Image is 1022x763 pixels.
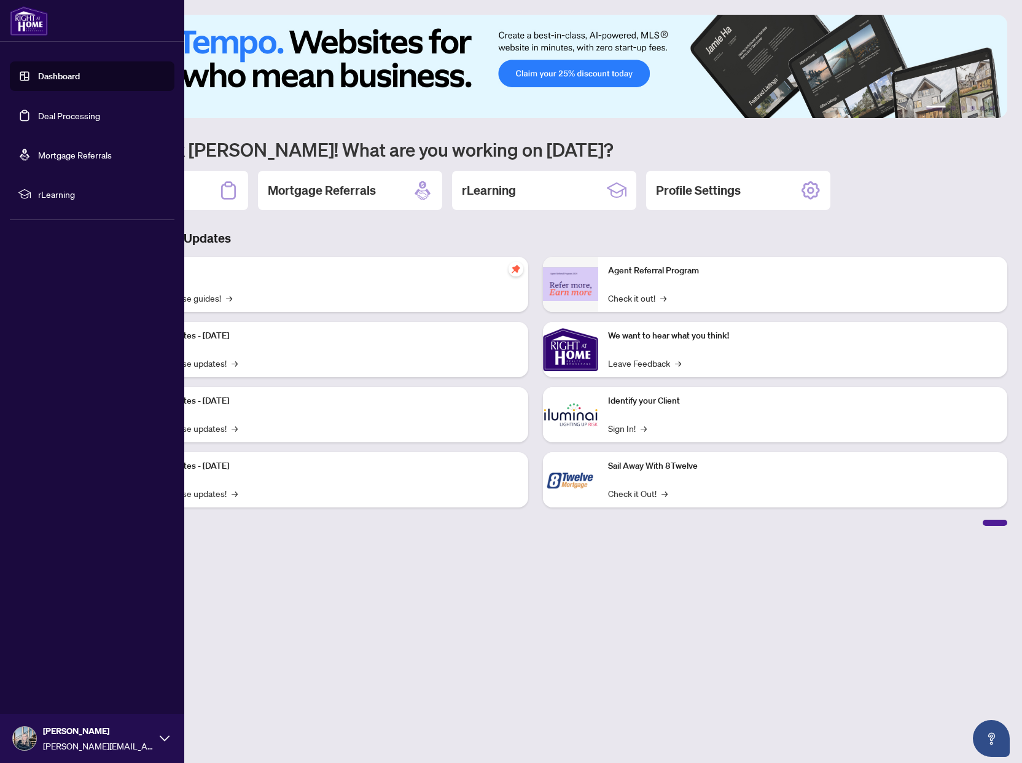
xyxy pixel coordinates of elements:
[64,138,1007,161] h1: Welcome back [PERSON_NAME]! What are you working on [DATE]?
[232,356,238,370] span: →
[543,267,598,301] img: Agent Referral Program
[990,106,995,111] button: 6
[129,460,518,473] p: Platform Updates - [DATE]
[656,182,741,199] h2: Profile Settings
[462,182,516,199] h2: rLearning
[608,264,997,278] p: Agent Referral Program
[980,106,985,111] button: 5
[675,356,681,370] span: →
[38,149,112,160] a: Mortgage Referrals
[43,739,154,753] span: [PERSON_NAME][EMAIL_ADDRESS][PERSON_NAME][DOMAIN_NAME]
[961,106,965,111] button: 3
[129,264,518,278] p: Self-Help
[129,329,518,343] p: Platform Updates - [DATE]
[129,394,518,408] p: Platform Updates - [DATE]
[660,291,666,305] span: →
[608,460,997,473] p: Sail Away With 8Twelve
[608,421,647,435] a: Sign In!→
[543,387,598,442] img: Identify your Client
[608,291,666,305] a: Check it out!→
[38,71,80,82] a: Dashboard
[641,421,647,435] span: →
[43,724,154,738] span: [PERSON_NAME]
[543,322,598,377] img: We want to hear what you think!
[973,720,1010,757] button: Open asap
[226,291,232,305] span: →
[970,106,975,111] button: 4
[13,727,36,750] img: Profile Icon
[608,487,668,500] a: Check it Out!→
[608,394,997,408] p: Identify your Client
[268,182,376,199] h2: Mortgage Referrals
[38,110,100,121] a: Deal Processing
[232,487,238,500] span: →
[661,487,668,500] span: →
[232,421,238,435] span: →
[951,106,956,111] button: 2
[608,329,997,343] p: We want to hear what you think!
[64,15,1007,118] img: Slide 0
[543,452,598,507] img: Sail Away With 8Twelve
[10,6,48,36] img: logo
[38,187,166,201] span: rLearning
[926,106,946,111] button: 1
[509,262,523,276] span: pushpin
[608,356,681,370] a: Leave Feedback→
[64,230,1007,247] h3: Brokerage & Industry Updates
